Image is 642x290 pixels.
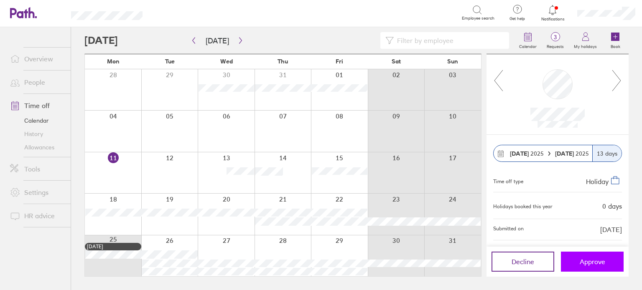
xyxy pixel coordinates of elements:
[602,27,629,54] a: Book
[510,150,529,157] strong: [DATE]
[3,97,71,114] a: Time off
[602,202,622,210] div: 0 days
[539,17,566,22] span: Notifications
[512,258,534,265] span: Decline
[510,150,544,157] span: 2025
[3,141,71,154] a: Allowances
[561,252,624,272] button: Approve
[3,184,71,201] a: Settings
[3,127,71,141] a: History
[3,74,71,91] a: People
[3,50,71,67] a: Overview
[542,42,569,49] label: Requests
[165,9,186,16] div: Search
[3,207,71,224] a: HR advice
[600,226,622,233] span: [DATE]
[165,58,175,65] span: Tue
[569,42,602,49] label: My holidays
[542,27,569,54] a: 3Requests
[606,42,625,49] label: Book
[462,16,494,21] span: Employee search
[493,175,523,185] div: Time off type
[580,258,605,265] span: Approve
[586,177,609,186] span: Holiday
[555,150,589,157] span: 2025
[569,27,602,54] a: My holidays
[504,16,531,21] span: Get help
[539,4,566,22] a: Notifications
[392,58,401,65] span: Sat
[3,161,71,177] a: Tools
[336,58,343,65] span: Fri
[493,226,524,233] span: Submitted on
[220,58,233,65] span: Wed
[514,27,542,54] a: Calendar
[542,34,569,40] span: 3
[107,58,120,65] span: Mon
[447,58,458,65] span: Sun
[492,252,554,272] button: Decline
[514,42,542,49] label: Calendar
[555,150,576,157] strong: [DATE]
[3,114,71,127] a: Calendar
[592,145,622,161] div: 13 days
[394,33,504,48] input: Filter by employee
[199,34,236,48] button: [DATE]
[493,204,553,209] div: Holidays booked this year
[278,58,288,65] span: Thu
[87,244,139,250] div: [DATE]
